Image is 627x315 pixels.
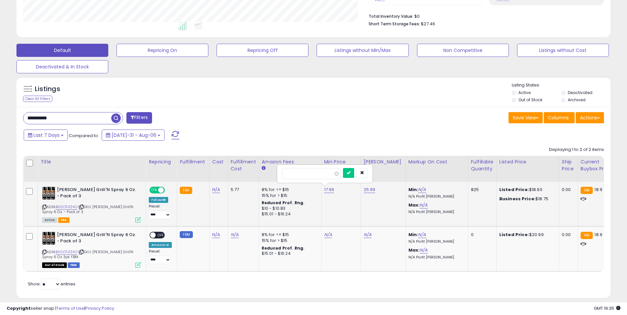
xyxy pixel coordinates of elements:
[408,255,463,260] p: N/A Profit [PERSON_NAME]
[16,44,108,57] button: Default
[262,158,319,165] div: Amazon Fees
[594,231,602,238] span: 18.9
[405,156,468,182] th: The percentage added to the cost of goods (COGS) that forms the calculator for Min & Max prices.
[518,97,542,103] label: Out of Stock
[408,239,463,244] p: N/A Profit [PERSON_NAME]
[85,305,114,311] a: Privacy Policy
[518,90,531,95] label: Active
[262,200,305,206] b: Reduced Prof. Rng.
[112,132,156,138] span: [DATE]-31 - Aug-06
[262,206,316,211] div: $10 - $10.83
[69,133,99,139] span: Compared to:
[16,60,108,73] button: Deactivated & In Stock
[594,305,620,311] span: 2025-08-14 19:35 GMT
[262,165,266,171] small: Amazon Fees.
[364,231,372,238] a: N/A
[499,196,536,202] b: Business Price:
[499,196,554,202] div: $18.75
[126,112,152,124] button: Filters
[149,242,172,248] div: Amazon AI
[499,231,529,238] b: Listed Price:
[420,202,428,208] a: N/A
[517,44,609,57] button: Listings without Cost
[212,186,220,193] a: N/A
[42,217,57,223] span: All listings currently available for purchase on Amazon
[42,262,67,268] span: All listings that are currently out of stock and unavailable for purchase on Amazon
[28,281,75,287] span: Show: entries
[231,187,254,193] div: 5.77
[369,12,599,20] li: $0
[408,202,420,208] b: Max:
[499,187,554,193] div: $18.90
[24,130,68,141] button: Last 7 Days
[408,231,418,238] b: Min:
[568,90,592,95] label: Deactivated
[149,204,172,219] div: Preset:
[212,158,225,165] div: Cost
[408,194,463,199] p: N/A Profit [PERSON_NAME]
[324,231,332,238] a: N/A
[369,13,413,19] b: Total Inventory Value:
[262,187,316,193] div: 8% for <= $15
[471,187,491,193] div: 825
[471,232,491,238] div: 0
[594,186,602,193] span: 18.9
[42,249,134,259] span: | SKU: [PERSON_NAME] Grill'N Spray 6 Oz 3pk FBM
[581,187,593,194] small: FBA
[231,158,256,172] div: Fulfillment Cost
[149,158,174,165] div: Repricing
[42,232,141,267] div: ASIN:
[548,114,569,121] span: Columns
[149,197,168,203] div: Follow BB
[499,158,556,165] div: Listed Price
[231,231,239,238] a: N/A
[471,158,494,172] div: Fulfillable Quantity
[156,232,166,238] span: OFF
[499,232,554,238] div: $20.99
[418,231,426,238] a: N/A
[408,247,420,253] b: Max:
[324,186,334,193] a: 17.99
[212,231,220,238] a: N/A
[581,158,614,172] div: Current Buybox Price
[40,158,143,165] div: Title
[35,85,60,94] h5: Listings
[164,187,174,193] span: OFF
[23,96,52,102] div: Clear All Filters
[544,112,575,123] button: Columns
[369,21,420,27] b: Short Term Storage Fees:
[42,232,55,245] img: 51ATsB8qeIL._SL40_.jpg
[58,217,69,223] span: FBA
[562,187,573,193] div: 0.00
[262,232,316,238] div: 8% for <= $15
[56,305,84,311] a: Terms of Use
[576,112,604,123] button: Actions
[568,97,586,103] label: Archived
[7,305,31,311] strong: Copyright
[509,112,543,123] button: Save View
[562,232,573,238] div: 0.00
[42,187,141,222] div: ASIN:
[117,44,208,57] button: Repricing On
[420,247,428,254] a: N/A
[562,158,575,172] div: Ship Price
[262,251,316,256] div: $15.01 - $16.24
[512,82,611,88] p: Listing States:
[364,158,403,165] div: [PERSON_NAME]
[262,238,316,244] div: 15% for > $15
[180,231,193,238] small: FBM
[408,186,418,193] b: Min:
[180,158,206,165] div: Fulfillment
[7,305,114,312] div: seller snap | |
[262,193,316,199] div: 15% for > $15
[262,245,305,251] b: Reduced Prof. Rng.
[57,232,137,246] b: [PERSON_NAME] Grill'N Spray 6 Oz. - Pack of 3
[581,232,593,239] small: FBA
[57,187,137,201] b: [PERSON_NAME] Grill'N Spray 6 Oz. - Pack of 3
[262,211,316,217] div: $15.01 - $16.24
[421,21,435,27] span: $27.46
[408,158,465,165] div: Markup on Cost
[102,130,165,141] button: [DATE]-31 - Aug-06
[408,210,463,214] p: N/A Profit [PERSON_NAME]
[317,44,408,57] button: Listings without Min/Max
